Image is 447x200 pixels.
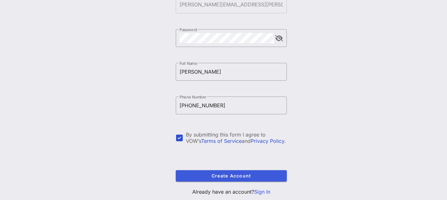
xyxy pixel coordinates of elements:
a: Terms of Service [201,138,242,144]
div: By submitting this form I agree to VOW’s and . [186,131,287,144]
a: Privacy Policy [251,138,284,144]
label: Password [180,27,197,32]
button: append icon [275,35,283,42]
span: Create Account [181,173,282,178]
button: Create Account [176,170,287,182]
p: Already have an account? [176,188,287,196]
a: Sign In [254,189,270,195]
label: Full Name [180,61,197,66]
label: Phone Number [180,95,206,99]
